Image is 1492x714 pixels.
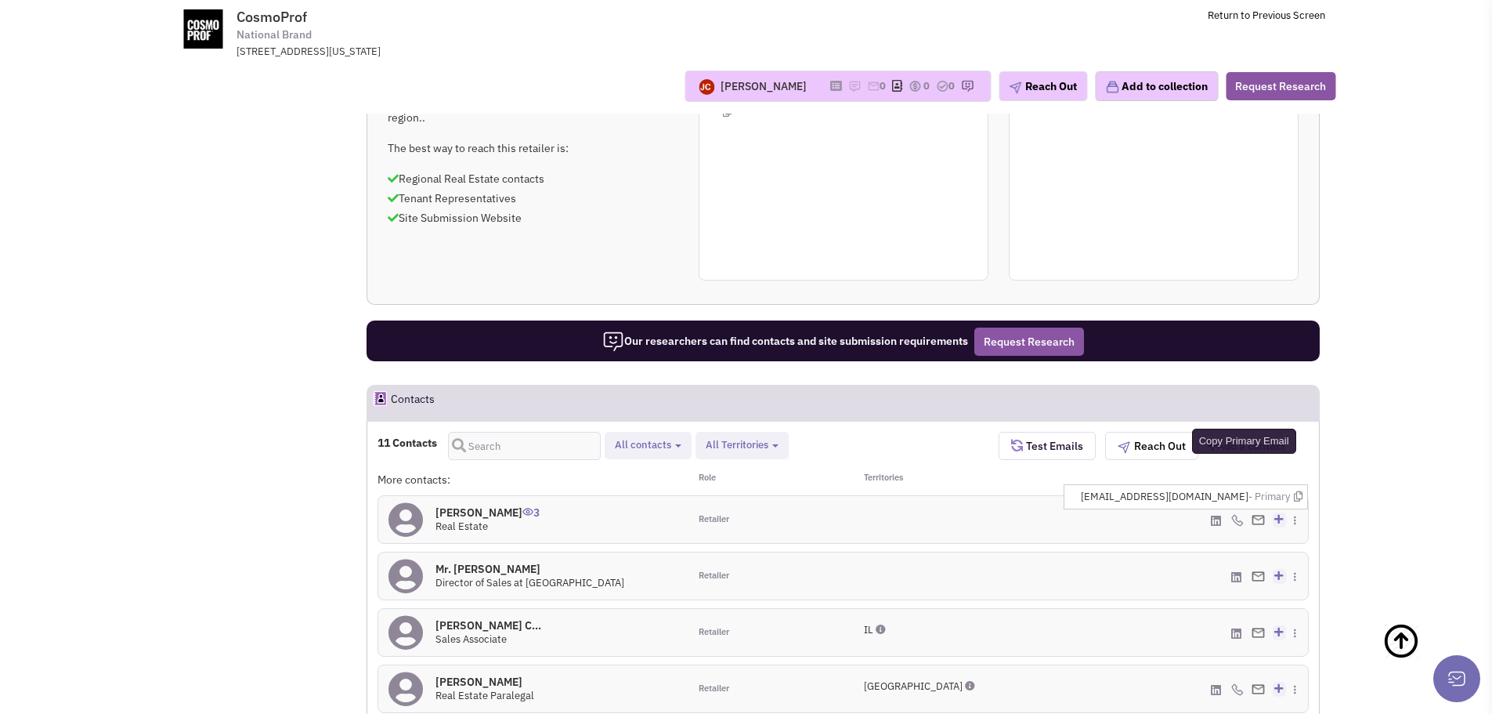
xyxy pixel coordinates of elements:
[1252,628,1265,638] img: Email%20Icon.png
[1231,683,1244,696] img: icon-phone.png
[435,576,624,589] span: Director of Sales at [GEOGRAPHIC_DATA]
[522,494,540,520] span: 3
[923,79,930,92] span: 0
[388,190,677,206] p: Tenant Representatives
[867,80,880,92] img: icon-email-active-16.png
[602,334,968,348] span: Our researchers can find contacts and site submission requirements
[237,8,307,26] span: CosmoProf
[961,80,974,92] img: research-icon.png
[1208,9,1325,22] a: Return to Previous Screen
[435,632,507,646] span: Sales Associate
[391,386,435,420] h2: Contacts
[699,570,729,582] span: Retailer
[237,27,312,43] span: National Brand
[1023,439,1083,453] span: Test Emails
[1226,72,1335,100] button: Request Research
[1009,82,1021,94] img: plane.png
[721,78,807,94] div: [PERSON_NAME]
[435,562,624,576] h4: Mr. [PERSON_NAME]
[610,437,686,454] button: All contacts
[848,80,861,92] img: icon-note.png
[435,506,540,520] h4: [PERSON_NAME]
[1252,684,1265,694] img: Email%20Icon.png
[999,432,1096,460] button: Test Emails
[1192,429,1296,454] div: Copy Primary Email
[909,80,921,92] img: icon-dealamount.png
[706,438,768,451] span: All Territories
[864,623,873,636] span: IL
[1231,514,1244,527] img: icon-phone.png
[435,675,534,689] h4: [PERSON_NAME]
[699,626,729,639] span: Retailer
[1105,80,1119,94] img: icon-collection-lavender.png
[699,513,729,526] span: Retailer
[948,79,955,92] span: 0
[999,71,1087,101] button: Reach Out
[880,79,886,92] span: 0
[1252,515,1265,525] img: Email%20Icon.png
[448,432,601,460] input: Search
[388,140,677,156] p: The best way to reach this retailer is:
[237,45,645,60] div: [STREET_ADDRESS][US_STATE]
[522,508,533,516] img: icon-UserInteraction.png
[701,437,783,454] button: All Territories
[1252,571,1265,582] img: Email%20Icon.png
[699,683,729,695] span: Retailer
[388,210,677,226] p: Site Submission Website
[435,520,488,533] span: Real Estate
[1095,71,1218,101] button: Add to collection
[974,328,1084,356] button: Request Research
[1248,490,1290,505] span: - Primary
[864,680,963,693] span: [GEOGRAPHIC_DATA]
[1105,432,1198,460] button: Reach Out
[378,472,688,487] div: More contacts:
[435,689,534,702] span: Real Estate Paralegal
[388,171,677,187] p: Regional Real Estate contacts
[378,436,437,450] h4: 11 Contacts
[1118,441,1130,454] img: plane.png
[435,618,541,632] h4: [PERSON_NAME] C...
[1081,490,1302,505] span: [EMAIL_ADDRESS][DOMAIN_NAME]
[1382,607,1461,709] a: Back To Top
[615,438,671,451] span: All contacts
[688,472,844,487] div: Role
[602,331,624,353] img: icon-researcher-20.png
[844,472,999,487] div: Territories
[936,80,948,92] img: TaskCount.png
